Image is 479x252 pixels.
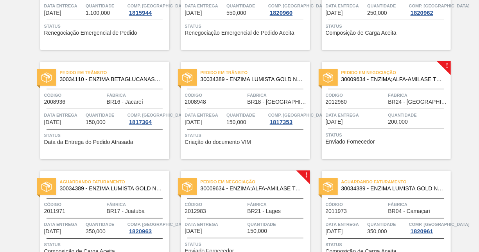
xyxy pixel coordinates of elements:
span: 02/09/2025 [44,229,61,234]
span: Enviado Fornecedor [326,139,375,145]
span: Data entrega [326,220,366,228]
img: status [182,73,192,83]
span: 03/09/2025 [185,228,202,234]
span: Data entrega [44,111,84,119]
span: Aguardando Faturamento [341,178,451,186]
span: Renegociação Emergencial de Pedido Aceita [185,30,294,36]
span: 2011971 [44,208,66,214]
span: Pedido em Negociação [201,178,310,186]
span: Código [185,201,246,208]
div: 1815944 [127,10,153,16]
span: 250,000 [367,10,387,16]
span: Fábrica [248,201,308,208]
div: 1820962 [409,10,435,16]
span: Pedido em Negociação [341,69,451,76]
span: Data entrega [185,111,225,119]
span: Quantidade [248,220,308,228]
span: Quantidade [226,111,266,119]
span: 28/08/2025 [185,10,202,16]
span: Data da Entrega do Pedido Atrasada [44,139,133,145]
img: status [41,182,52,192]
span: BR18 - Pernambuco [248,99,308,105]
span: 2011973 [326,208,347,214]
div: 1820961 [409,228,435,234]
span: 30009634 - ENZIMA;ALFA-AMILASE TERMOESTÁVEL;TERMAMY [201,186,304,192]
span: BR17 - Juatuba [107,208,145,214]
span: Fábrica [107,91,167,99]
span: Pedido em Trânsito [60,69,169,76]
span: BR21 - Lages [248,208,281,214]
span: Status [185,131,308,139]
span: Status [326,22,449,30]
span: 30034389 - ENZIMA LUMISTA GOLD NOVONESIS 25KG [201,76,304,82]
span: Data entrega [326,111,386,119]
img: status [323,73,333,83]
span: 30034389 - ENZIMA LUMISTA GOLD NOVONESIS 25KG [341,186,445,192]
span: Fábrica [248,91,308,99]
span: BR16 - Jacareí [107,99,143,105]
span: 29/08/2025 [44,119,61,125]
img: status [182,182,192,192]
span: Fábrica [388,91,449,99]
span: 29/08/2025 [326,119,343,125]
div: 1820960 [268,10,294,16]
span: Status [44,241,167,248]
span: 2012983 [185,208,206,214]
span: Fábrica [388,201,449,208]
span: 04/09/2025 [326,229,343,234]
a: !statusPedido em Negociação30009634 - ENZIMA;ALFA-AMILASE TERMOESTÁVEL;TERMAMYCódigo2012980Fábric... [310,62,451,159]
div: 1817364 [127,119,153,125]
span: Quantidade [86,220,126,228]
span: Código [44,91,105,99]
span: 150,000 [86,119,106,125]
div: 1817353 [268,119,294,125]
span: Composição de Carga Aceita [326,30,396,36]
span: Status [185,22,308,30]
a: Comp. [GEOGRAPHIC_DATA]1817364 [127,111,167,125]
span: Criação do documento VIM [185,139,251,145]
span: Aguardando Faturamento [60,178,169,186]
span: Quantidade [367,220,407,228]
span: 30034110 - ENZIMA BETAGLUCANASE ULTRAFLO PRIME [60,76,163,82]
span: Comp. Carga [409,220,470,228]
a: Comp. [GEOGRAPHIC_DATA]1820962 [409,2,449,16]
span: 150,000 [248,228,267,234]
span: 25/08/2025 [44,10,61,16]
span: Código [326,91,386,99]
span: Fábrica [107,201,167,208]
span: 350,000 [86,229,106,234]
span: 1.100,000 [86,10,110,16]
span: 30034389 - ENZIMA LUMISTA GOLD NOVONESIS 25KG [60,186,163,192]
div: 1820963 [127,228,153,234]
img: status [323,182,333,192]
span: Data entrega [185,220,246,228]
span: Comp. Carga [409,2,470,10]
span: Código [185,91,246,99]
span: 150,000 [226,119,246,125]
span: Quantidade [86,2,126,10]
a: Comp. [GEOGRAPHIC_DATA]1815944 [127,2,167,16]
a: Comp. [GEOGRAPHIC_DATA]1817353 [268,111,308,125]
span: Data entrega [44,2,84,10]
span: Status [185,240,308,248]
span: 28/08/2025 [326,10,343,16]
span: Status [44,22,167,30]
span: Quantidade [367,2,407,10]
span: 2008948 [185,99,206,105]
span: Quantidade [388,111,449,119]
span: Data entrega [44,220,84,228]
a: statusPedido em Trânsito30034110 - ENZIMA BETAGLUCANASE ULTRAFLO PRIMECódigo2008936FábricaBR16 - ... [29,62,169,159]
span: Comp. Carga [127,111,188,119]
span: Status [326,241,449,248]
span: BR04 - Camaçari [388,208,430,214]
a: Comp. [GEOGRAPHIC_DATA]1820960 [268,2,308,16]
span: Código [44,201,105,208]
span: 550,000 [226,10,246,16]
span: Data entrega [185,2,225,10]
span: 350,000 [367,229,387,234]
a: statusPedido em Trânsito30034389 - ENZIMA LUMISTA GOLD NOVONESIS 25KGCódigo2008948FábricaBR18 - [... [169,62,310,159]
img: status [41,73,52,83]
span: Status [326,131,449,139]
span: 30009634 - ENZIMA;ALFA-AMILASE TERMOESTÁVEL;TERMAMY [341,76,445,82]
span: Comp. Carga [268,2,329,10]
